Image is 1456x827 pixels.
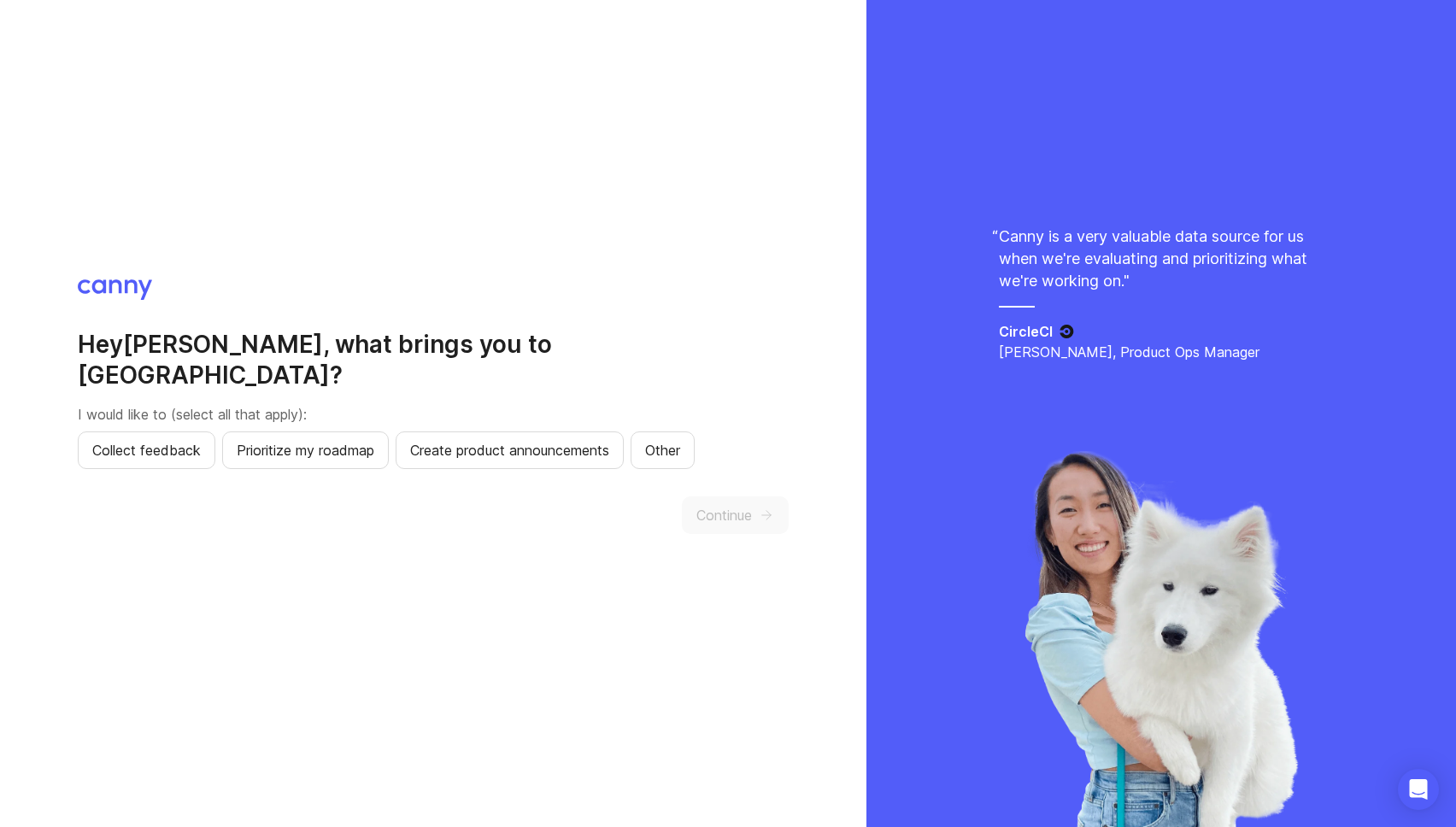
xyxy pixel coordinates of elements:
[410,440,609,460] span: Create product announcements
[78,329,789,390] h2: Hey [PERSON_NAME] , what brings you to [GEOGRAPHIC_DATA]?
[696,505,752,525] span: Continue
[78,431,215,469] button: Collect feedback
[78,279,152,300] img: Canny logo
[396,431,624,469] button: Create product announcements
[631,431,695,469] button: Other
[92,440,201,460] span: Collect feedback
[1398,769,1439,810] div: Open Intercom Messenger
[1060,325,1074,338] img: CircleCI logo
[237,440,374,460] span: Prioritize my roadmap
[999,321,1053,342] h5: CircleCI
[222,431,389,469] button: Prioritize my roadmap
[78,404,789,425] p: I would like to (select all that apply):
[1022,451,1300,827] img: liya-429d2be8cea6414bfc71c507a98abbfa.webp
[999,226,1324,292] p: Canny is a very valuable data source for us when we're evaluating and prioritizing what we're wor...
[645,440,680,460] span: Other
[682,496,789,534] button: Continue
[999,342,1324,362] p: [PERSON_NAME], Product Ops Manager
